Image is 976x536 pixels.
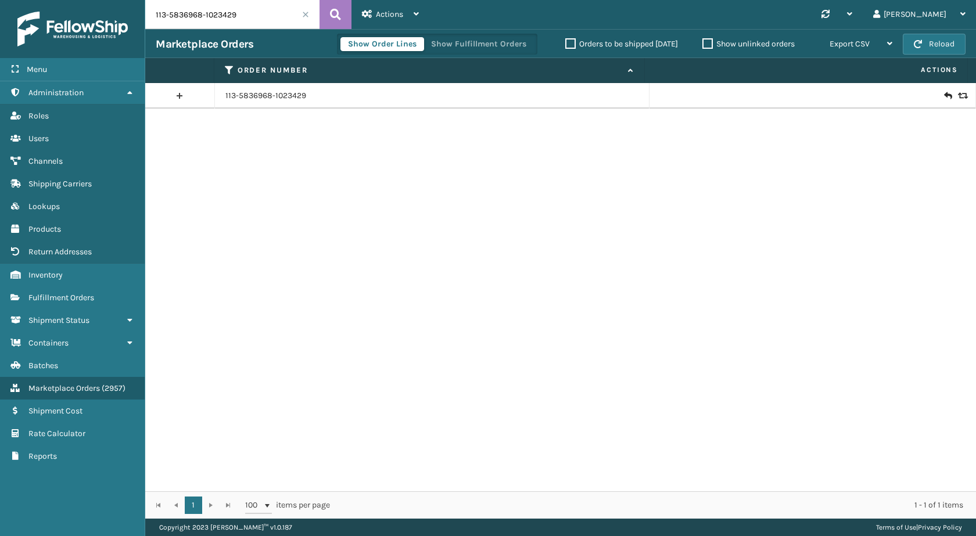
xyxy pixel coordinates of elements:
span: Marketplace Orders [28,383,100,393]
span: Return Addresses [28,247,92,257]
span: Roles [28,111,49,121]
span: Users [28,134,49,143]
img: logo [17,12,128,46]
span: Shipment Cost [28,406,82,416]
span: Containers [28,338,69,348]
p: Copyright 2023 [PERSON_NAME]™ v 1.0.187 [159,519,292,536]
span: Export CSV [830,39,870,49]
span: Batches [28,361,58,370]
span: items per page [245,497,330,514]
h3: Marketplace Orders [156,37,253,51]
span: Lookups [28,202,60,211]
span: ( 2957 ) [102,383,125,393]
span: Fulfillment Orders [28,293,94,303]
span: Reports [28,451,57,461]
div: 1 - 1 of 1 items [346,499,963,511]
span: Inventory [28,270,63,280]
span: Administration [28,88,84,98]
a: Privacy Policy [918,523,962,531]
span: Actions [376,9,403,19]
span: 100 [245,499,263,511]
span: Shipment Status [28,315,89,325]
button: Show Fulfillment Orders [424,37,534,51]
button: Show Order Lines [340,37,424,51]
span: Actions [648,60,965,80]
span: Menu [27,64,47,74]
span: Rate Calculator [28,429,85,438]
label: Show unlinked orders [702,39,795,49]
span: Shipping Carriers [28,179,92,189]
a: 113-5836968-1023429 [225,90,306,102]
a: Terms of Use [876,523,916,531]
a: 1 [185,497,202,514]
i: Replace [958,92,965,100]
span: Products [28,224,61,234]
div: | [876,519,962,536]
button: Reload [903,34,966,55]
label: Orders to be shipped [DATE] [565,39,678,49]
label: Order Number [238,65,622,75]
i: Create Return Label [944,90,951,102]
span: Channels [28,156,63,166]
